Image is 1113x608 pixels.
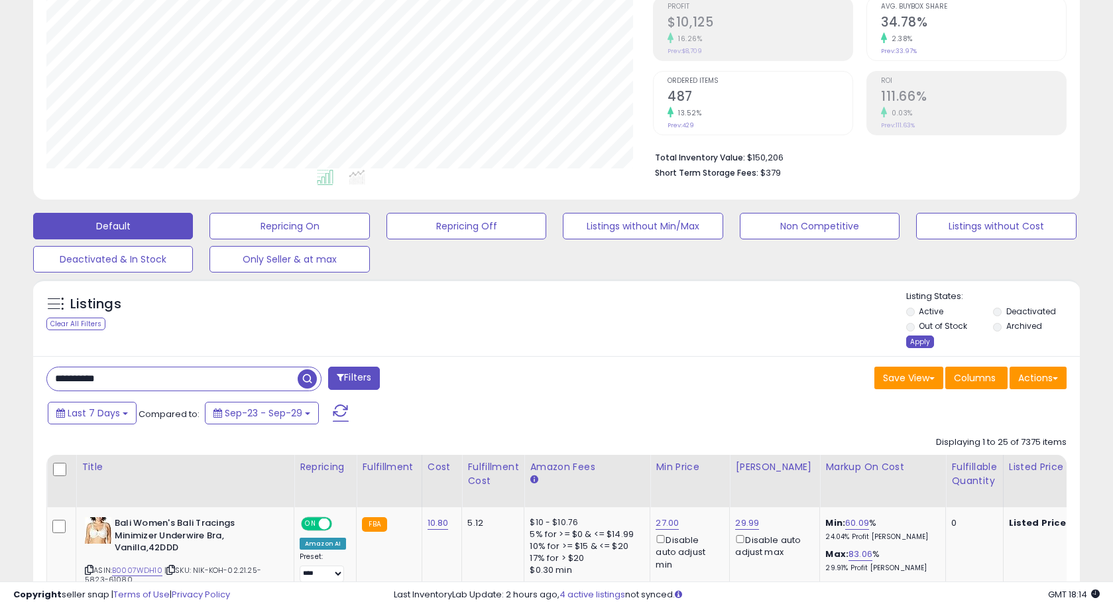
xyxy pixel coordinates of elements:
p: 29.91% Profit [PERSON_NAME] [825,564,935,573]
a: 83.06 [849,548,872,561]
small: Prev: $8,709 [668,47,702,55]
button: Filters [328,367,380,390]
button: Default [33,213,193,239]
small: Amazon Fees. [530,474,538,486]
h2: 111.66% [881,89,1066,107]
div: $0.30 min [530,564,640,576]
button: Repricing Off [386,213,546,239]
button: Actions [1010,367,1067,389]
div: 5.12 [467,517,514,529]
div: Fulfillment [362,460,416,474]
label: Archived [1006,320,1042,332]
button: Non Competitive [740,213,900,239]
button: Listings without Min/Max [563,213,723,239]
th: The percentage added to the cost of goods (COGS) that forms the calculator for Min & Max prices. [820,455,946,507]
span: Columns [954,371,996,385]
button: Last 7 Days [48,402,137,424]
button: Sep-23 - Sep-29 [205,402,319,424]
span: Avg. Buybox Share [881,3,1066,11]
span: ON [302,518,319,530]
button: Columns [945,367,1008,389]
div: Repricing [300,460,351,474]
b: Max: [825,548,849,560]
div: Clear All Filters [46,318,105,330]
a: 4 active listings [559,588,625,601]
a: 60.09 [845,517,869,530]
p: Listing States: [906,290,1080,303]
h2: 487 [668,89,852,107]
div: 0 [951,517,992,529]
span: $379 [760,166,781,179]
span: Last 7 Days [68,406,120,420]
div: % [825,548,935,573]
small: Prev: 111.63% [881,121,915,129]
a: 29.99 [735,517,759,530]
div: Preset: [300,552,346,582]
small: 13.52% [674,108,701,118]
small: Prev: 33.97% [881,47,917,55]
div: [PERSON_NAME] [735,460,814,474]
h2: 34.78% [881,15,1066,32]
small: 2.38% [887,34,913,44]
div: ASIN: [85,517,284,601]
b: Short Term Storage Fees: [655,167,758,178]
b: Bali Women's Bali Tracings Minimizer Underwire Bra, Vanilla,42DDD [115,517,276,558]
div: % [825,517,935,542]
button: Repricing On [209,213,369,239]
div: seller snap | | [13,589,230,601]
span: ROI [881,78,1066,85]
span: Ordered Items [668,78,852,85]
h5: Listings [70,295,121,314]
span: Profit [668,3,852,11]
div: Min Price [656,460,724,474]
small: 16.26% [674,34,702,44]
div: Cost [428,460,457,474]
button: Deactivated & In Stock [33,246,193,273]
div: Title [82,460,288,474]
div: Amazon AI [300,538,346,550]
a: 27.00 [656,517,679,530]
div: 17% for > $20 [530,552,640,564]
div: 10% for >= $15 & <= $20 [530,540,640,552]
small: Prev: 429 [668,121,694,129]
span: Sep-23 - Sep-29 [225,406,302,420]
button: Save View [874,367,943,389]
span: OFF [330,518,351,530]
b: Min: [825,517,845,529]
div: Disable auto adjust min [656,532,719,571]
div: Last InventoryLab Update: 2 hours ago, not synced. [394,589,1100,601]
div: Fulfillable Quantity [951,460,997,488]
div: Fulfillment Cost [467,460,518,488]
li: $150,206 [655,149,1057,164]
button: Only Seller & at max [209,246,369,273]
span: | SKU: NIK-KOH-02.21.25-5823-61080 [85,565,261,585]
label: Active [919,306,943,317]
span: 2025-10-7 18:14 GMT [1048,588,1100,601]
a: 10.80 [428,517,449,530]
b: Listed Price: [1009,517,1069,529]
div: Apply [906,335,934,348]
a: Terms of Use [113,588,170,601]
div: Displaying 1 to 25 of 7375 items [936,436,1067,449]
small: FBA [362,517,386,532]
h2: $10,125 [668,15,852,32]
div: Amazon Fees [530,460,644,474]
img: 41rrgZxh6EL._SL40_.jpg [85,517,111,544]
div: 5% for >= $0 & <= $14.99 [530,528,640,540]
a: B0007WDH10 [112,565,162,576]
a: Privacy Policy [172,588,230,601]
button: Listings without Cost [916,213,1076,239]
small: 0.03% [887,108,913,118]
label: Out of Stock [919,320,967,332]
div: Disable auto adjust max [735,532,809,558]
label: Deactivated [1006,306,1056,317]
span: Compared to: [139,408,200,420]
div: Markup on Cost [825,460,940,474]
b: Total Inventory Value: [655,152,745,163]
p: 24.04% Profit [PERSON_NAME] [825,532,935,542]
div: $10 - $10.76 [530,517,640,528]
strong: Copyright [13,588,62,601]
